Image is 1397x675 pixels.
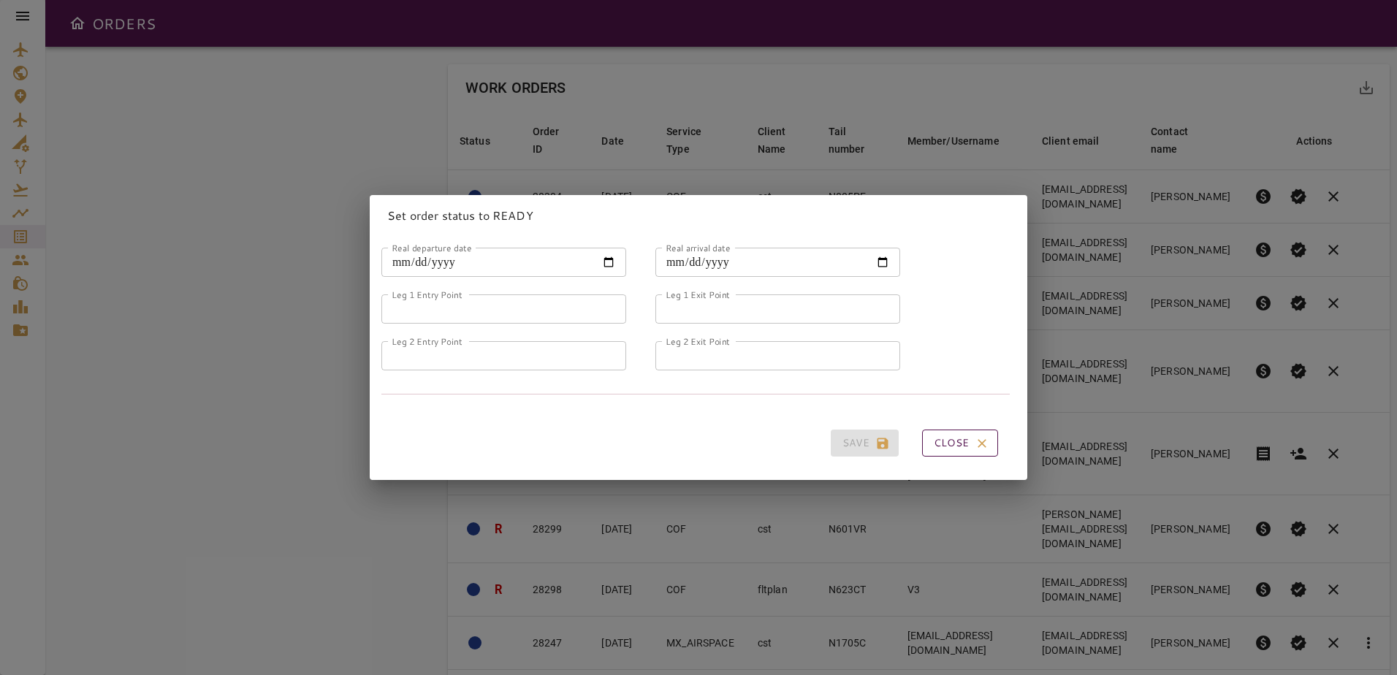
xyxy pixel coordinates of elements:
[392,241,471,253] label: Real departure date
[666,241,731,253] label: Real arrival date
[392,288,462,300] label: Leg 1 Entry Point
[666,288,730,300] label: Leg 1 Exit Point
[666,335,730,347] label: Leg 2 Exit Point
[922,430,998,457] button: Close
[387,207,1010,224] p: Set order status to READY
[392,335,462,347] label: Leg 2 Entry Point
